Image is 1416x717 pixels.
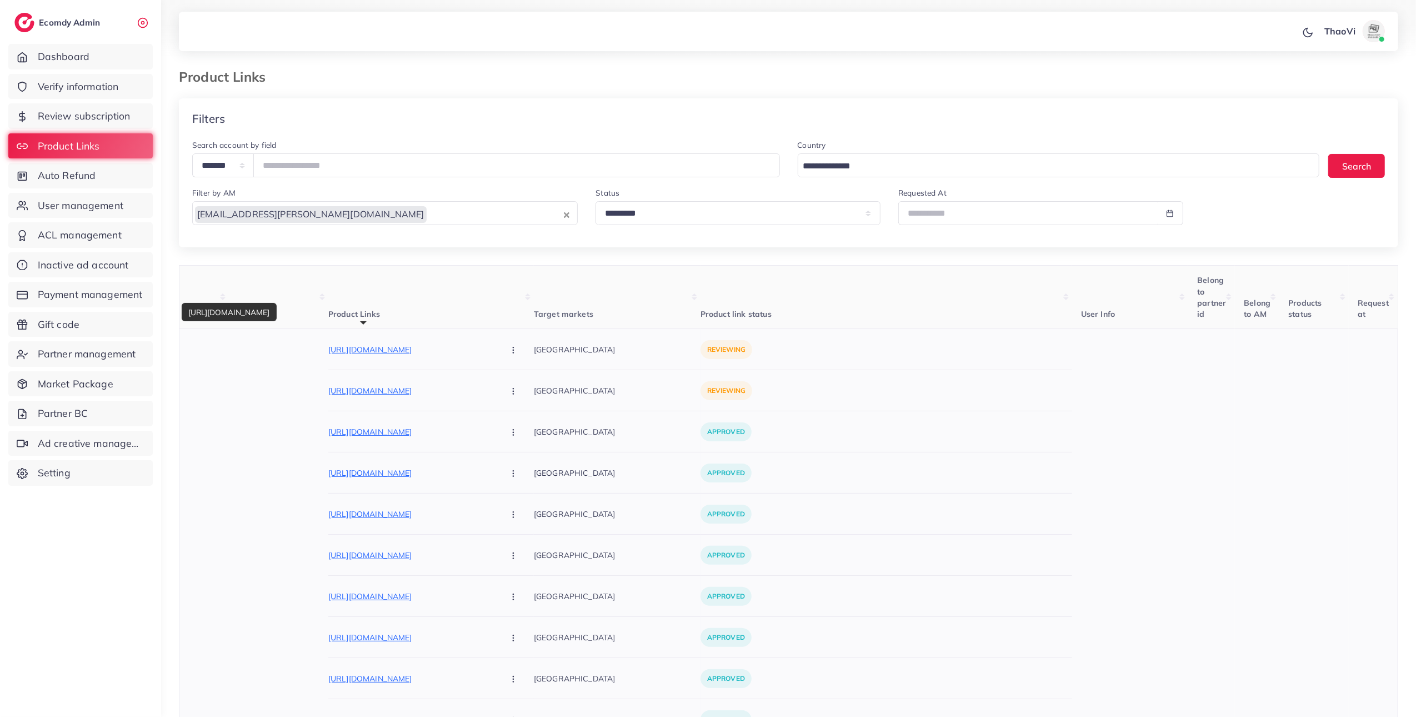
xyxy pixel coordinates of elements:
p: [URL][DOMAIN_NAME] [328,631,495,644]
a: Ad creative management [8,431,153,456]
p: approved [701,587,752,606]
button: Search [1328,154,1385,178]
span: Partner BC [38,406,88,421]
p: [URL][DOMAIN_NAME] [328,590,495,603]
p: approved [701,422,752,441]
a: logoEcomdy Admin [14,13,103,32]
a: Market Package [8,371,153,397]
p: [GEOGRAPHIC_DATA] [534,542,701,567]
input: Search for option [428,206,562,223]
button: Clear Selected [564,208,569,221]
p: [GEOGRAPHIC_DATA] [534,666,701,691]
a: Verify information [8,74,153,99]
a: Payment management [8,282,153,307]
span: Gift code [38,317,79,332]
span: Belong to partner id [1197,275,1226,319]
span: Partner management [38,347,136,361]
p: ThaoVi [1324,24,1355,38]
p: [URL][DOMAIN_NAME] [328,384,495,397]
p: [GEOGRAPHIC_DATA] [534,584,701,609]
a: ACL management [8,222,153,248]
p: [URL][DOMAIN_NAME] [328,425,495,439]
span: User management [38,198,123,213]
span: Auto Refund [38,168,96,183]
p: [GEOGRAPHIC_DATA] [534,460,701,485]
span: Inactive ad account [38,258,129,272]
a: User management [8,193,153,218]
a: ThaoViavatar [1318,20,1389,42]
label: Requested At [898,187,947,198]
span: Dashboard [38,49,89,64]
p: approved [701,628,752,647]
p: [GEOGRAPHIC_DATA] [534,625,701,650]
p: reviewing [701,340,752,359]
span: Verify information [38,79,119,94]
span: Request at [1358,298,1389,319]
span: Ad creative management [38,436,144,451]
a: Dashboard [8,44,153,69]
span: Product Links [38,139,100,153]
p: [GEOGRAPHIC_DATA] [534,337,701,362]
span: Product link status [701,309,772,319]
img: avatar [1363,20,1385,42]
span: Review subscription [38,109,131,123]
span: Market Package [38,377,113,391]
label: Status [596,187,619,198]
label: Filter by AM [192,187,236,198]
a: Partner management [8,341,153,367]
p: approved [701,505,752,524]
p: [URL][DOMAIN_NAME] [328,343,495,356]
a: Partner BC [8,401,153,426]
span: ACL management [38,228,122,242]
p: [GEOGRAPHIC_DATA] [534,501,701,526]
input: Search for option [799,158,1305,175]
h2: Ecomdy Admin [39,17,103,28]
p: approved [701,546,752,565]
p: [GEOGRAPHIC_DATA] [534,378,701,403]
span: Payment management [38,287,143,302]
span: Belong to AM [1244,298,1270,319]
p: [URL][DOMAIN_NAME] [328,466,495,480]
span: Target markets [534,309,593,319]
label: Country [798,140,826,151]
p: [URL][DOMAIN_NAME] [328,549,495,562]
span: Setting [38,466,71,480]
p: [URL][DOMAIN_NAME] [328,507,495,521]
div: Search for option [798,153,1320,177]
span: User Info [1081,309,1115,319]
p: approved [701,669,752,688]
a: Gift code [8,312,153,337]
a: Setting [8,460,153,486]
p: reviewing [701,381,752,400]
p: [URL][DOMAIN_NAME] [328,672,495,685]
p: [GEOGRAPHIC_DATA] [534,419,701,444]
img: logo [14,13,34,32]
a: Review subscription [8,103,153,129]
label: Search account by field [192,140,277,151]
div: [URL][DOMAIN_NAME] [182,303,277,321]
span: Product Links [328,309,380,319]
span: [EMAIL_ADDRESS][PERSON_NAME][DOMAIN_NAME] [195,206,427,223]
div: Search for option [192,201,578,225]
span: Products status [1288,298,1322,319]
a: Inactive ad account [8,252,153,278]
a: Product Links [8,133,153,159]
h4: Filters [192,112,225,126]
p: approved [701,464,752,482]
h3: Product Links [179,69,274,85]
a: Auto Refund [8,163,153,188]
